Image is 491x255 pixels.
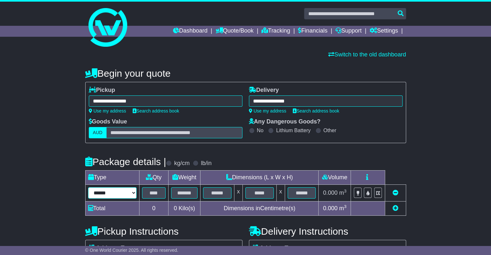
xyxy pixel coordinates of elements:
[328,51,406,58] a: Switch to the old dashboard
[85,171,139,185] td: Type
[169,201,200,216] td: Kilo(s)
[252,245,298,252] label: Address Type
[89,118,127,125] label: Goods Value
[339,190,347,196] span: m
[89,127,107,138] label: AUD
[85,248,179,253] span: © One World Courier 2025. All rights reserved.
[393,205,398,211] a: Add new item
[139,171,169,185] td: Qty
[89,108,126,113] a: Use my address
[276,127,311,133] label: Lithium Battery
[139,201,169,216] td: 0
[215,26,253,37] a: Quote/Book
[335,26,362,37] a: Support
[323,205,338,211] span: 0.000
[319,171,351,185] td: Volume
[344,189,347,193] sup: 3
[257,127,263,133] label: No
[89,87,115,94] label: Pickup
[249,108,286,113] a: Use my address
[85,68,406,79] h4: Begin your quote
[85,226,242,237] h4: Pickup Instructions
[323,190,338,196] span: 0.000
[201,160,211,167] label: lb/in
[261,26,290,37] a: Tracking
[249,226,406,237] h4: Delivery Instructions
[276,185,285,201] td: x
[293,108,339,113] a: Search address book
[85,201,139,216] td: Total
[234,185,242,201] td: x
[133,108,179,113] a: Search address book
[393,190,398,196] a: Remove this item
[370,26,398,37] a: Settings
[85,156,166,167] h4: Package details |
[200,171,319,185] td: Dimensions (L x W x H)
[298,26,327,37] a: Financials
[249,87,279,94] label: Delivery
[323,127,336,133] label: Other
[249,118,321,125] label: Any Dangerous Goods?
[173,26,208,37] a: Dashboard
[89,245,134,252] label: Address Type
[344,204,347,209] sup: 3
[169,171,200,185] td: Weight
[200,201,319,216] td: Dimensions in Centimetre(s)
[174,160,189,167] label: kg/cm
[339,205,347,211] span: m
[174,205,177,211] span: 0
